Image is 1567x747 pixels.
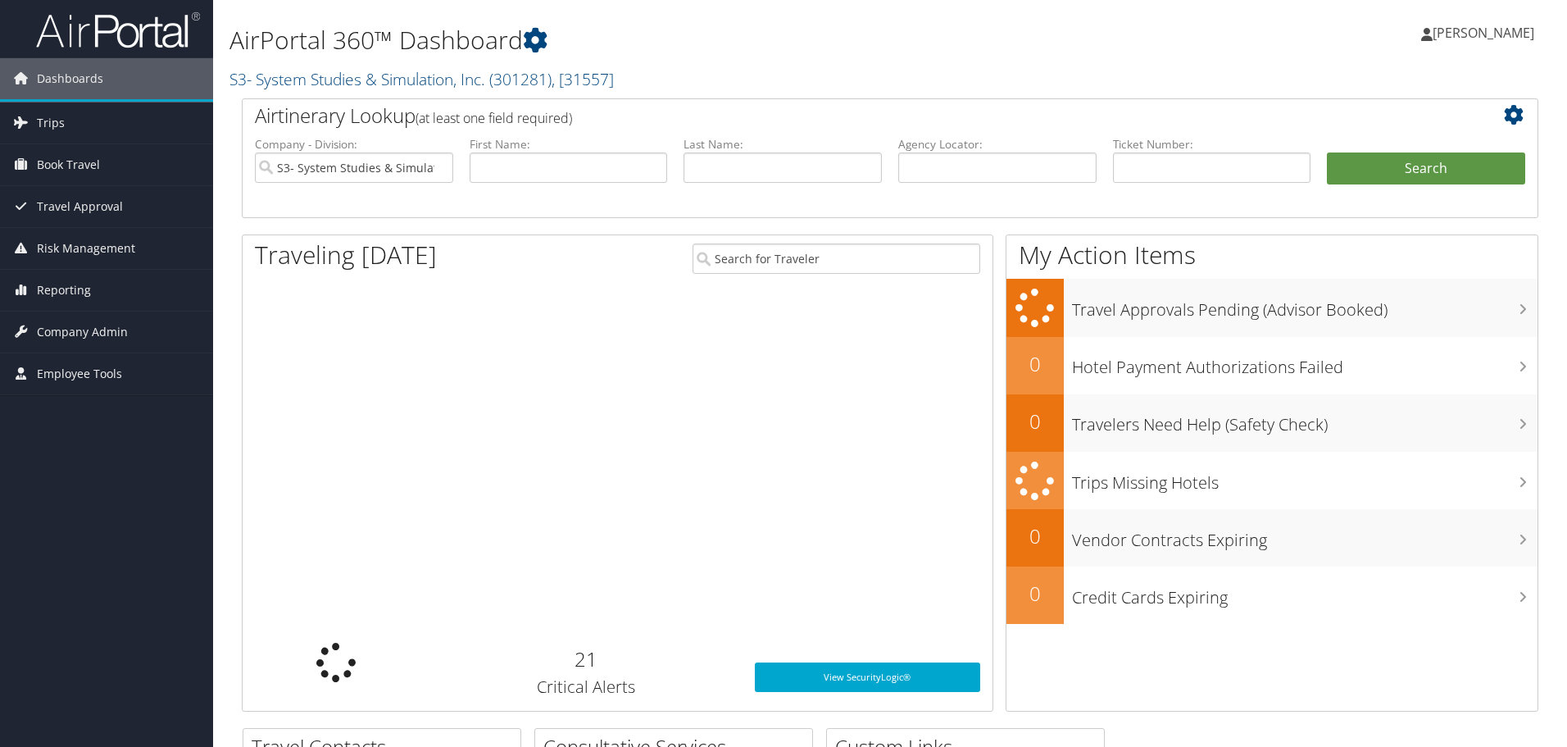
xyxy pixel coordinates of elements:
span: Risk Management [37,228,135,269]
h2: Airtinerary Lookup [255,102,1417,130]
h3: Trips Missing Hotels [1072,463,1537,494]
a: [PERSON_NAME] [1421,8,1551,57]
span: Trips [37,102,65,143]
a: 0Vendor Contracts Expiring [1006,509,1537,567]
h2: 0 [1006,408,1064,435]
h3: Vendor Contracts Expiring [1072,521,1537,552]
span: Book Travel [37,144,100,185]
h3: Travel Approvals Pending (Advisor Booked) [1072,290,1537,321]
h1: Traveling [DATE] [255,238,437,272]
button: Search [1327,153,1525,185]
a: Trips Missing Hotels [1006,452,1537,510]
label: Company - Division: [255,136,453,153]
span: Travel Approval [37,186,123,227]
img: airportal-logo.png [36,11,200,49]
h1: My Action Items [1006,238,1537,272]
h2: 0 [1006,522,1064,550]
span: ( 301281 ) [489,68,552,90]
h3: Critical Alerts [443,676,730,699]
h2: 21 [443,645,730,673]
label: Last Name: [684,136,882,153]
span: , [ 31557 ] [552,68,614,90]
span: Company Admin [37,312,128,353]
h3: Travelers Need Help (Safety Check) [1072,405,1537,436]
h2: 0 [1006,580,1064,608]
a: View SecurityLogic® [755,663,980,692]
span: (at least one field required) [416,109,572,127]
h1: AirPortal 360™ Dashboard [229,23,1111,57]
a: 0Travelers Need Help (Safety Check) [1006,394,1537,452]
a: 0Hotel Payment Authorizations Failed [1006,337,1537,394]
label: First Name: [470,136,668,153]
h2: 0 [1006,350,1064,378]
a: Travel Approvals Pending (Advisor Booked) [1006,279,1537,337]
label: Agency Locator: [898,136,1097,153]
h3: Hotel Payment Authorizations Failed [1072,348,1537,379]
span: [PERSON_NAME] [1433,24,1534,42]
h3: Credit Cards Expiring [1072,578,1537,609]
a: 0Credit Cards Expiring [1006,567,1537,624]
input: Search for Traveler [693,244,980,274]
span: Employee Tools [37,353,122,394]
a: S3- System Studies & Simulation, Inc. [229,68,614,90]
span: Dashboards [37,58,103,99]
span: Reporting [37,270,91,311]
label: Ticket Number: [1113,136,1311,153]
